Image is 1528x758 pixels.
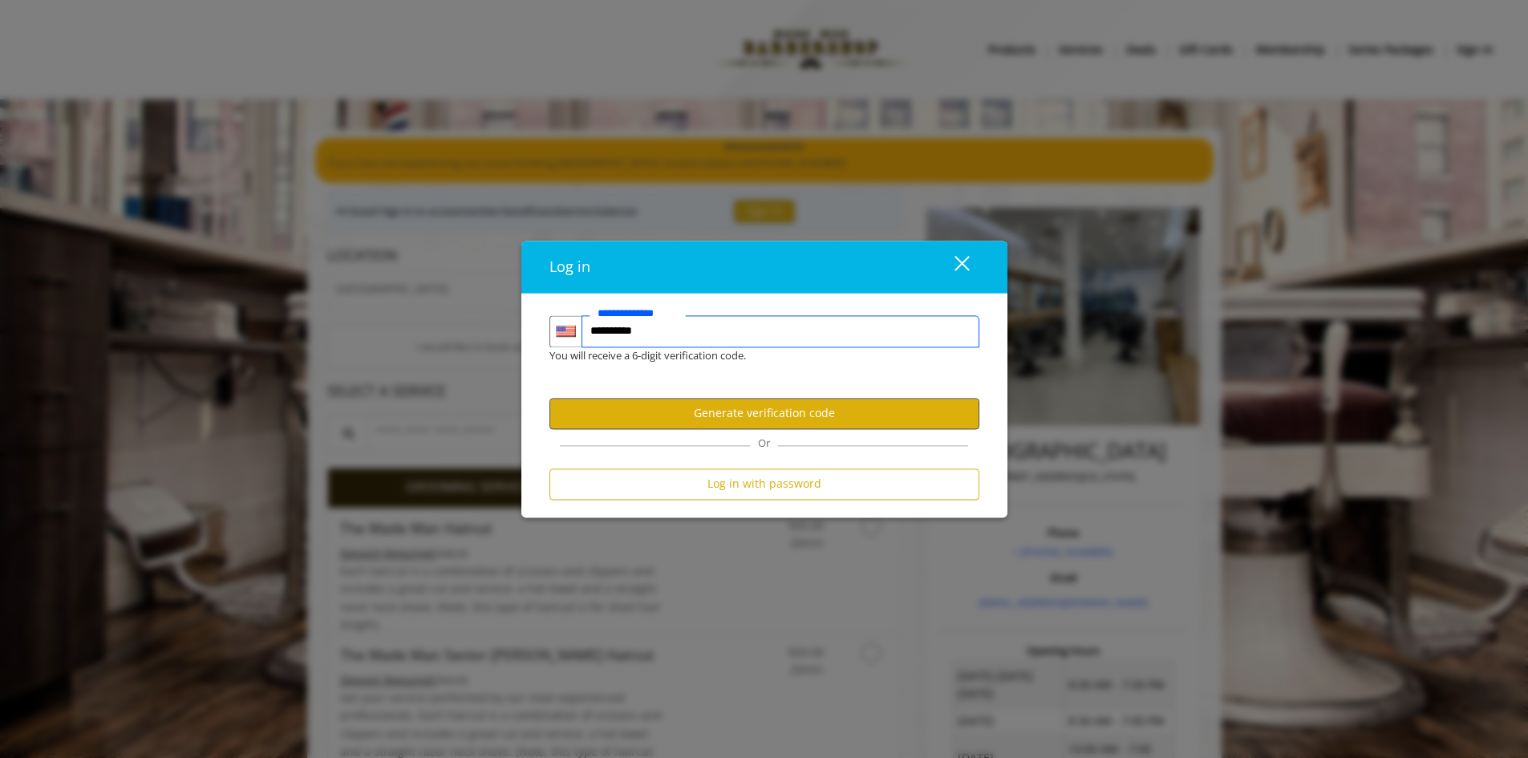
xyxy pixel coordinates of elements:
[750,436,778,450] span: Or
[936,255,968,279] div: close dialog
[549,468,979,500] button: Log in with password
[549,315,582,347] div: Country
[925,250,979,283] button: close dialog
[537,347,967,364] div: You will receive a 6-digit verification code.
[549,398,979,429] button: Generate verification code
[549,257,590,276] span: Log in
